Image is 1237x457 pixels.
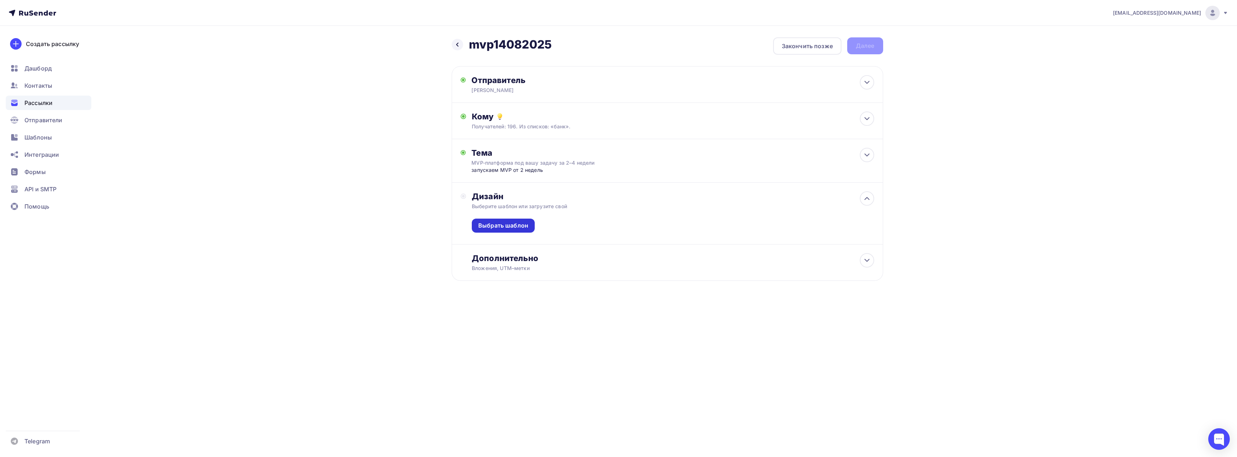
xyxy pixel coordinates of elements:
[6,78,91,93] a: Контакты
[472,191,874,201] div: Дизайн
[6,61,91,76] a: Дашборд
[469,37,552,52] h2: mvp14082025
[471,75,627,85] div: Отправитель
[471,166,613,174] div: запускаем MVP от 2 недель
[24,116,63,124] span: Отправители
[472,123,834,130] div: Получателей: 196. Из списков: «банк».
[1113,9,1201,17] span: [EMAIL_ADDRESS][DOMAIN_NAME]
[472,265,834,272] div: Вложения, UTM–метки
[24,185,56,193] span: API и SMTP
[478,221,528,230] div: Выбрать шаблон
[24,202,49,211] span: Помощь
[471,159,599,166] div: MVP-платформа под вашу задачу за 2–4 недели
[1113,6,1228,20] a: [EMAIL_ADDRESS][DOMAIN_NAME]
[24,150,59,159] span: Интеграции
[24,81,52,90] span: Контакты
[6,130,91,145] a: Шаблоны
[24,168,46,176] span: Формы
[472,203,834,210] div: Выберите шаблон или загрузите свой
[782,42,833,50] div: Закончить позже
[471,148,613,158] div: Тема
[6,165,91,179] a: Формы
[26,40,79,48] div: Создать рассылку
[471,87,612,94] div: [PERSON_NAME]
[24,99,53,107] span: Рассылки
[6,113,91,127] a: Отправители
[472,253,874,263] div: Дополнительно
[24,437,50,445] span: Telegram
[24,133,52,142] span: Шаблоны
[472,111,874,122] div: Кому
[24,64,52,73] span: Дашборд
[6,96,91,110] a: Рассылки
